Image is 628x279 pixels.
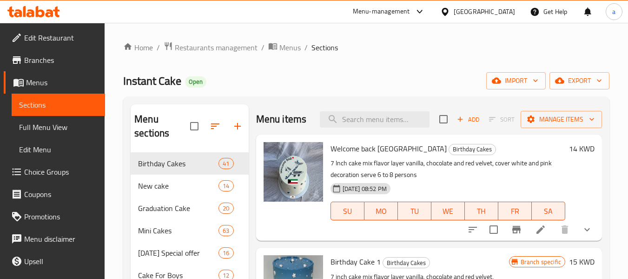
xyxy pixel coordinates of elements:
p: 7 Inch cake mix flavor layer vanilla, chocolate and red velvet, cover white and pink decoration s... [331,157,565,181]
div: [GEOGRAPHIC_DATA] [454,7,515,17]
span: Menus [26,77,98,88]
div: items [218,225,233,236]
li: / [157,42,160,53]
span: a [612,7,615,17]
span: [DATE] 08:52 PM [339,184,390,193]
div: Ramadan Special offer [138,247,218,259]
button: Manage items [521,111,602,128]
span: Manage items [528,114,595,125]
div: Birthday Cakes [449,144,496,155]
button: FR [498,202,532,220]
a: Promotions [4,205,105,228]
span: Upsell [24,256,98,267]
div: Graduation Cake20 [131,197,248,219]
a: Edit menu item [535,224,546,235]
a: Edit Menu [12,138,105,161]
span: WE [435,204,461,218]
div: items [218,158,233,169]
button: delete [554,218,576,241]
a: Restaurants management [164,41,258,54]
span: New cake [138,180,218,191]
nav: breadcrumb [123,41,609,54]
h6: 15 KWD [569,255,595,268]
span: Select section first [483,112,521,127]
button: SU [331,202,364,220]
span: MO [368,204,394,218]
input: search [320,111,430,128]
span: Birthday Cake 1 [331,255,381,269]
span: Edit Menu [19,144,98,155]
span: 41 [219,159,233,168]
div: [DATE] Special offer16 [131,242,248,264]
svg: Show Choices [582,224,593,235]
a: Coupons [4,183,105,205]
button: sort-choices [462,218,484,241]
div: items [218,180,233,191]
span: Select all sections [185,116,204,136]
span: Choice Groups [24,166,98,177]
span: TH [469,204,495,218]
span: import [494,75,538,87]
div: Open [185,76,206,88]
button: Add section [226,115,249,137]
a: Branches [4,49,105,71]
span: Coupons [24,189,98,200]
span: Sort sections [204,115,226,137]
div: items [218,203,233,214]
span: Birthday Cakes [383,258,430,268]
span: Menus [279,42,301,53]
a: Sections [12,94,105,116]
span: Instant Cake [123,70,181,91]
span: Birthday Cakes [138,158,218,169]
span: Full Menu View [19,122,98,133]
span: Graduation Cake [138,203,218,214]
span: Mini Cakes [138,225,218,236]
span: Edit Restaurant [24,32,98,43]
button: Add [453,112,483,127]
a: Upsell [4,250,105,272]
a: Full Menu View [12,116,105,138]
span: 20 [219,204,233,213]
span: Add item [453,112,483,127]
span: Select section [434,109,453,129]
span: Open [185,78,206,86]
img: Welcome back Kuwait [264,142,323,202]
h2: Menu sections [134,112,190,140]
li: / [304,42,308,53]
li: / [261,42,264,53]
span: Birthday Cakes [449,144,496,155]
span: Sections [19,99,98,110]
span: Welcome back [GEOGRAPHIC_DATA] [331,142,447,156]
span: Select to update [484,220,503,239]
span: Restaurants management [175,42,258,53]
span: Menu disclaimer [24,233,98,245]
span: Promotions [24,211,98,222]
a: Choice Groups [4,161,105,183]
span: SU [335,204,361,218]
span: export [557,75,602,87]
a: Menus [4,71,105,94]
div: Birthday Cakes41 [131,152,248,175]
h6: 14 KWD [569,142,595,155]
button: Branch-specific-item [505,218,528,241]
a: Home [123,42,153,53]
span: [DATE] Special offer [138,247,218,259]
span: Branch specific [517,258,565,266]
button: import [486,72,546,89]
a: Menus [268,41,301,54]
span: 14 [219,182,233,191]
button: SA [532,202,565,220]
button: export [549,72,609,89]
a: Edit Restaurant [4,27,105,49]
span: FR [502,204,528,218]
div: Mini Cakes63 [131,219,248,242]
span: Sections [311,42,338,53]
span: Add [456,114,481,125]
span: 63 [219,226,233,235]
span: SA [535,204,562,218]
